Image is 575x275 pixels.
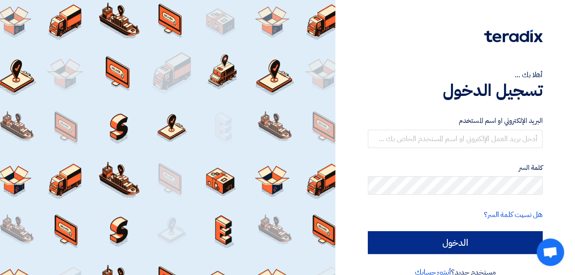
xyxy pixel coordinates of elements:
[368,231,543,254] input: الدخول
[484,209,543,220] a: هل نسيت كلمة السر؟
[368,80,543,100] h1: تسجيل الدخول
[484,30,543,42] img: Teradix logo
[368,163,543,173] label: كلمة السر
[368,130,543,148] input: أدخل بريد العمل الإلكتروني او اسم المستخدم الخاص بك ...
[537,238,564,266] div: Open chat
[368,69,543,80] div: أهلا بك ...
[368,116,543,126] label: البريد الإلكتروني او اسم المستخدم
